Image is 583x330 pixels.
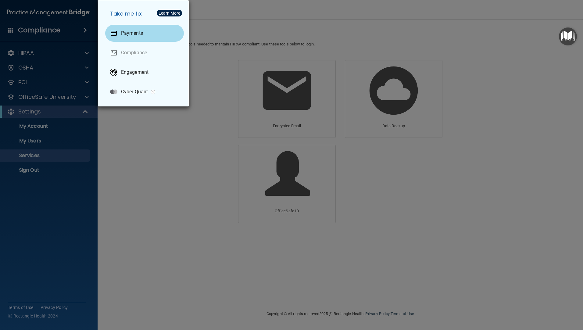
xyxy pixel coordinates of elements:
a: Engagement [105,64,184,81]
a: Compliance [105,44,184,61]
button: Open Resource Center [559,27,577,45]
a: Cyber Quant [105,83,184,100]
p: Engagement [121,69,148,75]
iframe: Drift Widget Chat Controller [477,287,576,311]
p: Payments [121,30,143,36]
a: Payments [105,25,184,42]
button: Learn More [157,10,182,16]
p: Cyber Quant [121,89,148,95]
div: Learn More [159,11,180,15]
h5: Take me to: [105,5,184,22]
